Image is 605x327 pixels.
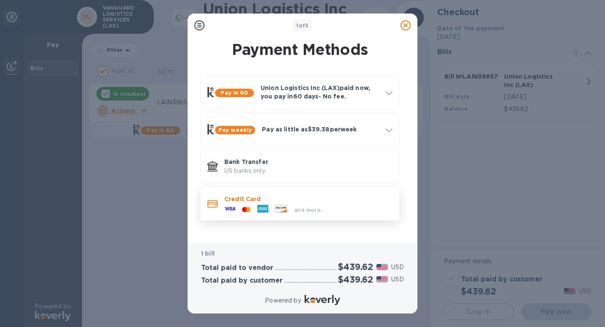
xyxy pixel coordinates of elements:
p: Union Logistics Inc (LAX) paid now, you pay in 60 days - No fee. [261,84,379,101]
h3: Total paid to vendor [201,264,273,272]
span: 1 [296,22,298,29]
h2: $439.62 [338,274,373,285]
p: Powered by [265,296,301,305]
p: USD [391,263,404,272]
span: and more... [294,207,325,213]
b: 1 bill [201,250,215,257]
p: Pay as little as $39.38 per week [262,125,379,134]
h2: $439.62 [338,262,373,272]
img: Logo [305,295,340,305]
b: Pay in 60 [221,90,248,96]
img: USD [376,264,388,270]
img: USD [376,276,388,282]
p: US banks only. [224,166,392,175]
h3: Total paid by customer [201,277,283,285]
p: USD [391,275,404,284]
p: Bank Transfer [224,158,392,166]
h1: Payment Methods [199,41,401,58]
b: Pay weekly [218,127,252,133]
p: Credit Card [224,195,392,203]
b: of 3 [296,22,309,29]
